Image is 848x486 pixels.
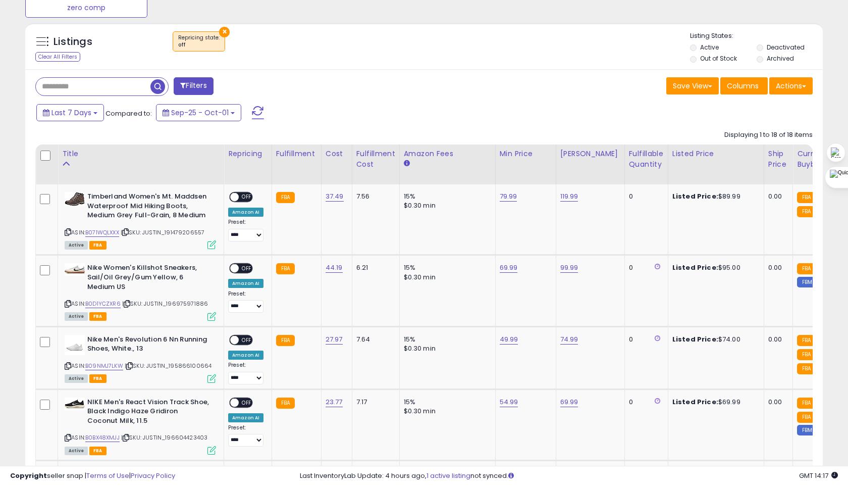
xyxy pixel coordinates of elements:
span: | SKU: JUSTIN_196975971886 [122,300,208,308]
img: 41h1c2rNyNL._SL40_.jpg [65,192,85,206]
div: Min Price [500,149,552,159]
span: All listings currently available for purchase on Amazon [65,241,88,250]
div: Fulfillable Quantity [629,149,664,170]
div: $69.99 [672,398,756,407]
div: Preset: [228,362,264,384]
b: Listed Price: [672,263,718,272]
span: Repricing state : [178,34,220,49]
div: $74.00 [672,335,756,344]
div: Title [62,149,220,159]
small: FBA [276,263,295,274]
a: 37.49 [326,191,344,202]
span: OFF [239,193,255,202]
small: FBA [797,349,816,360]
a: 1 active listing [427,471,470,480]
div: $0.30 min [404,201,488,210]
div: $0.30 min [404,407,488,416]
a: 119.99 [560,191,578,202]
div: 7.64 [356,335,392,344]
label: Archived [767,54,794,63]
div: 0 [629,263,660,272]
div: 15% [404,263,488,272]
div: $0.30 min [404,344,488,353]
div: Amazon AI [228,351,263,360]
div: 7.56 [356,192,392,201]
span: | SKU: JUSTIN_196604423403 [121,433,207,442]
a: 49.99 [500,334,518,345]
span: OFF [239,264,255,273]
a: 69.99 [500,263,518,273]
small: Amazon Fees. [404,159,410,168]
p: Listing States: [690,31,822,41]
button: Filters [174,77,213,95]
span: OFF [239,335,255,344]
button: Actions [769,77,813,94]
small: FBM [797,277,817,287]
div: Ship Price [768,149,788,170]
img: 21XlUg3VKGL._SL40_.jpg [65,335,85,355]
div: $89.99 [672,192,756,201]
b: Timberland Women's Mt. Maddsen Waterproof Mid Hiking Boots, Medium Grey Full-Grain, 8 Medium [87,192,210,223]
a: 27.97 [326,334,343,345]
div: $95.00 [672,263,756,272]
div: 15% [404,335,488,344]
div: Fulfillment Cost [356,149,395,170]
a: Terms of Use [86,471,129,480]
a: B071WQLXXX [85,228,119,237]
div: ASIN: [65,398,216,454]
div: Fulfillment [276,149,317,159]
a: 69.99 [560,397,578,407]
b: NIKE Men's React Vision Track Shoe, Black Indigo Haze Gridiron Coconut Milk, 11.5 [87,398,210,428]
div: 6.21 [356,263,392,272]
b: Listed Price: [672,397,718,407]
span: Columns [727,81,759,91]
div: $0.30 min [404,273,488,282]
button: Sep-25 - Oct-01 [156,104,241,121]
small: FBA [276,192,295,203]
img: 31GVIT6LrtL._SL40_.jpg [65,398,85,410]
b: Nike Men's Revolution 6 Nn Running Shoes, White., 13 [87,335,210,356]
div: 0.00 [768,192,785,201]
span: | SKU: JUSTIN_195866100664 [125,362,211,370]
h5: Listings [54,35,92,49]
small: FBM [797,425,817,435]
button: × [219,27,230,37]
a: B0D1YCZXR6 [85,300,121,308]
a: Privacy Policy [131,471,175,480]
div: 0 [629,398,660,407]
div: [PERSON_NAME] [560,149,620,159]
div: 15% [404,192,488,201]
div: ASIN: [65,192,216,248]
div: Displaying 1 to 18 of 18 items [724,130,813,140]
div: Preset: [228,424,264,447]
b: Listed Price: [672,191,718,201]
a: 74.99 [560,334,578,345]
div: 0.00 [768,263,785,272]
span: All listings currently available for purchase on Amazon [65,312,88,321]
span: Last 7 Days [51,108,91,118]
small: FBA [276,335,295,346]
a: B0BX48XMJJ [85,433,120,442]
div: Amazon Fees [404,149,491,159]
span: | SKU: JUSTIN_191479206557 [121,228,204,236]
span: Compared to: [105,109,152,118]
div: 0 [629,192,660,201]
div: Repricing [228,149,268,159]
div: 0.00 [768,398,785,407]
a: 23.77 [326,397,343,407]
span: Sep-25 - Oct-01 [171,108,229,118]
div: 0 [629,335,660,344]
button: Save View [666,77,719,94]
button: Last 7 Days [36,104,104,121]
img: 31F3EFhImAL._SL40_.jpg [65,263,85,276]
b: Listed Price: [672,334,718,344]
div: Listed Price [672,149,760,159]
div: Preset: [228,290,264,313]
div: seller snap | | [10,471,175,481]
a: 99.99 [560,263,578,273]
small: FBA [797,206,816,217]
label: Out of Stock [700,54,737,63]
div: Amazon AI [228,279,263,288]
small: FBA [797,263,816,274]
small: FBA [797,398,816,409]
